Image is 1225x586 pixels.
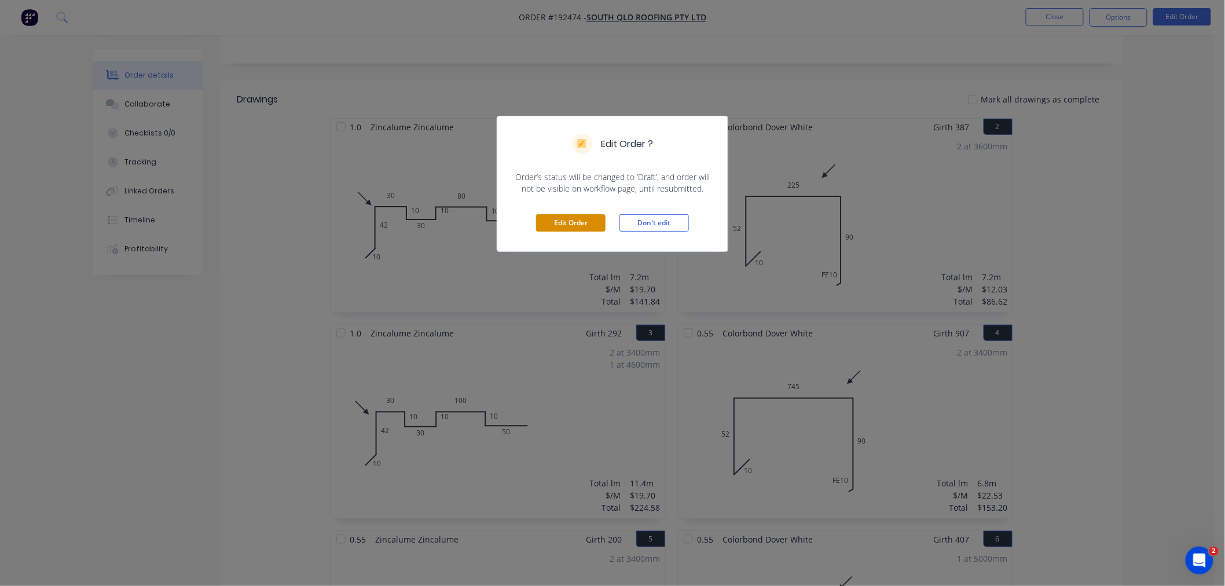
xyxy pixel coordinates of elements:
[602,137,654,151] h5: Edit Order ?
[619,214,689,232] button: Don't edit
[1186,547,1213,574] iframe: Intercom live chat
[1209,547,1219,556] span: 2
[536,214,606,232] button: Edit Order
[511,171,714,195] span: Order’s status will be changed to ‘Draft’, and order will not be visible on workflow page, until ...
